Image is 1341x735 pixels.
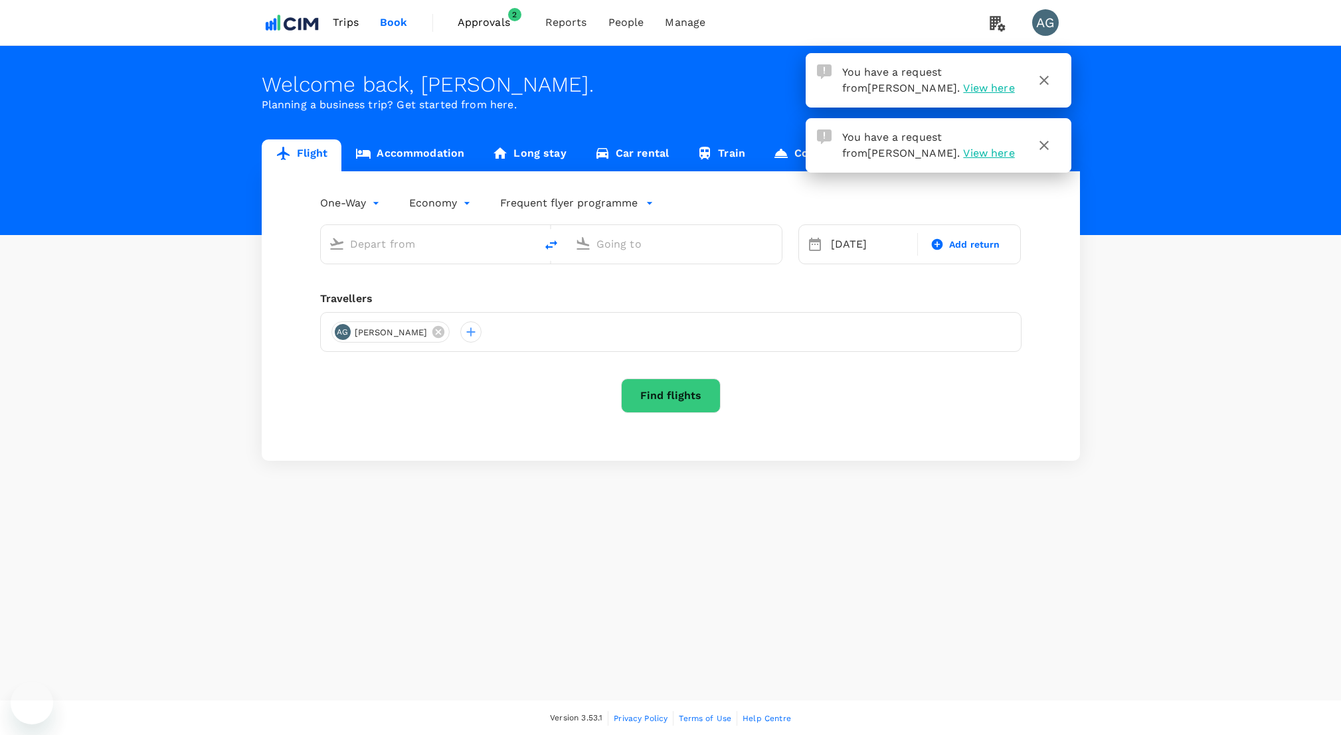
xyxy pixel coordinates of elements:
span: Manage [665,15,705,31]
div: [DATE] [826,231,915,258]
p: Planning a business trip? Get started from here. [262,97,1080,113]
span: People [608,15,644,31]
img: Approval Request [817,129,832,144]
span: Terms of Use [679,714,731,723]
span: [PERSON_NAME] [867,82,957,94]
a: Long stay [478,139,580,171]
div: Travellers [320,291,1022,307]
a: Terms of Use [679,711,731,726]
span: Version 3.53.1 [550,712,602,725]
span: Reports [545,15,587,31]
span: Book [380,15,408,31]
a: Flight [262,139,342,171]
button: Open [526,242,529,245]
span: View here [963,147,1014,159]
button: Frequent flyer programme [500,195,654,211]
div: AG[PERSON_NAME] [331,321,450,343]
button: Find flights [621,378,721,413]
span: Privacy Policy [614,714,668,723]
input: Going to [596,234,754,254]
a: Train [683,139,759,171]
span: You have a request from . [842,66,960,94]
iframe: Button to launch messaging window [11,682,53,724]
span: Approvals [458,15,524,31]
span: View here [963,82,1014,94]
a: Concierge [759,139,861,171]
button: Open [772,242,775,245]
span: 2 [508,8,521,21]
a: Car rental [581,139,683,171]
span: [PERSON_NAME] [347,326,436,339]
span: [PERSON_NAME] [867,147,957,159]
input: Depart from [350,234,507,254]
span: Trips [333,15,359,31]
span: Help Centre [743,714,791,723]
img: Approval Request [817,64,832,79]
span: You have a request from . [842,131,960,159]
div: AG [335,324,351,340]
div: AG [1032,9,1059,36]
div: One-Way [320,193,383,214]
div: Welcome back , [PERSON_NAME] . [262,72,1080,97]
span: Add return [949,238,1000,252]
a: Help Centre [743,711,791,726]
img: CIM ENVIRONMENTAL PTY LTD [262,8,323,37]
a: Accommodation [341,139,478,171]
a: Privacy Policy [614,711,668,726]
div: Economy [409,193,474,214]
p: Frequent flyer programme [500,195,638,211]
button: delete [535,229,567,261]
